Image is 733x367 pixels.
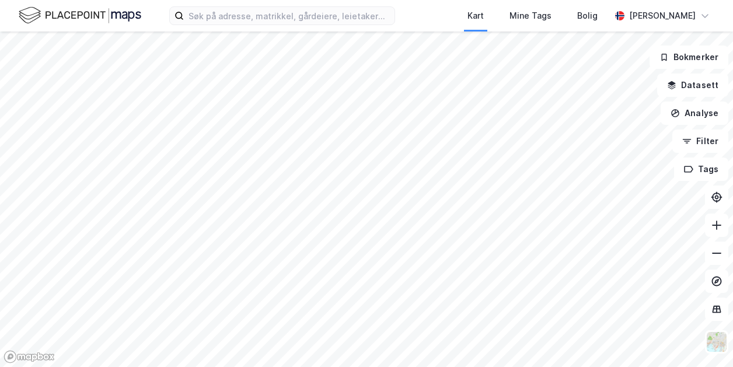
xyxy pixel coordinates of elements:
[184,7,395,25] input: Søk på adresse, matrikkel, gårdeiere, leietakere eller personer
[675,311,733,367] iframe: Chat Widget
[509,9,552,23] div: Mine Tags
[577,9,598,23] div: Bolig
[629,9,696,23] div: [PERSON_NAME]
[467,9,484,23] div: Kart
[19,5,141,26] img: logo.f888ab2527a4732fd821a326f86c7f29.svg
